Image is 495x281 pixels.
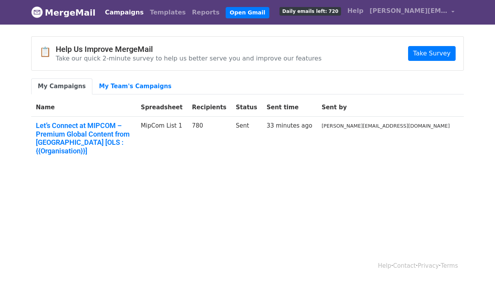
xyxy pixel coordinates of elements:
[102,5,147,20] a: Campaigns
[276,3,344,19] a: Daily emails left: 720
[408,46,456,61] a: Take Survey
[187,117,231,163] td: 780
[31,4,95,21] a: MergeMail
[147,5,189,20] a: Templates
[31,98,136,117] th: Name
[369,6,447,16] span: [PERSON_NAME][EMAIL_ADDRESS][DOMAIN_NAME]
[31,6,43,18] img: MergeMail logo
[378,262,391,269] a: Help
[279,7,341,16] span: Daily emails left: 720
[31,78,92,94] a: My Campaigns
[39,46,56,58] span: 📋
[344,3,366,19] a: Help
[418,262,439,269] a: Privacy
[317,98,454,117] th: Sent by
[456,244,495,281] iframe: Chat Widget
[136,98,187,117] th: Spreadsheet
[187,98,231,117] th: Recipients
[231,117,262,163] td: Sent
[441,262,458,269] a: Terms
[92,78,178,94] a: My Team's Campaigns
[262,98,317,117] th: Sent time
[366,3,458,21] a: [PERSON_NAME][EMAIL_ADDRESS][DOMAIN_NAME]
[36,121,131,155] a: Let’s Connect at MIPCOM – Premium Global Content from [GEOGRAPHIC_DATA] [OLS : {{Organisation}}]
[267,122,312,129] a: 33 minutes ago
[226,7,269,18] a: Open Gmail
[56,54,322,62] p: Take our quick 2-minute survey to help us better serve you and improve our features
[322,123,450,129] small: [PERSON_NAME][EMAIL_ADDRESS][DOMAIN_NAME]
[393,262,416,269] a: Contact
[56,44,322,54] h4: Help Us Improve MergeMail
[136,117,187,163] td: MipCom List 1
[189,5,223,20] a: Reports
[231,98,262,117] th: Status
